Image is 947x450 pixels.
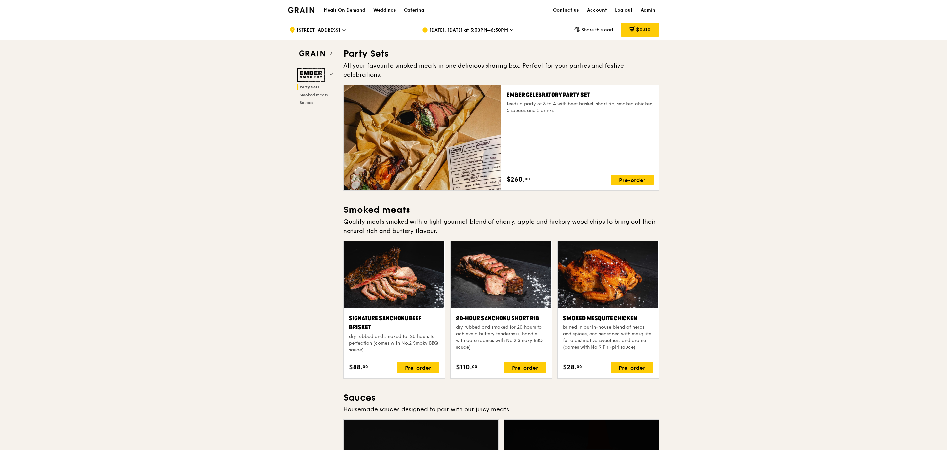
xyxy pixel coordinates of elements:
[525,176,530,182] span: 00
[297,48,327,60] img: Grain web logo
[549,0,583,20] a: Contact us
[504,362,546,373] div: Pre-order
[349,333,439,353] div: dry rubbed and smoked for 20 hours to perfection (comes with No.2 Smoky BBQ sauce)
[400,0,428,20] a: Catering
[611,362,653,373] div: Pre-order
[583,0,611,20] a: Account
[324,7,365,14] h1: Meals On Demand
[349,314,439,332] div: Signature Sanchoku Beef Brisket
[369,0,400,20] a: Weddings
[507,175,525,184] span: $260.
[581,27,613,33] span: Share this cart
[349,362,363,372] span: $88.
[343,204,659,216] h3: Smoked meats
[288,7,315,13] img: Grain
[343,405,659,414] div: Housemade sauces designed to pair with our juicy meats.
[636,26,651,33] span: $0.00
[300,85,319,89] span: Party Sets
[404,0,424,20] div: Catering
[373,0,396,20] div: Weddings
[300,100,313,105] span: Sauces
[343,61,659,79] div: All your favourite smoked meats in one delicious sharing box. Perfect for your parties and festiv...
[472,364,477,369] span: 00
[363,364,368,369] span: 00
[563,362,577,372] span: $28.
[343,217,659,236] div: Quality meats smoked with a light gourmet blend of cherry, apple and hickory wood chips to bring ...
[563,324,653,351] div: brined in our in-house blend of herbs and spices, and seasoned with mesquite for a distinctive sw...
[577,364,582,369] span: 00
[456,314,546,323] div: 20‑hour Sanchoku Short Rib
[456,362,472,372] span: $110.
[507,90,654,99] div: Ember Celebratory Party Set
[637,0,659,20] a: Admin
[297,68,327,82] img: Ember Smokery web logo
[563,314,653,323] div: Smoked Mesquite Chicken
[429,27,508,34] span: [DATE], [DATE] at 5:30PM–6:30PM
[343,48,659,60] h3: Party Sets
[300,93,328,97] span: Smoked meats
[297,27,340,34] span: [STREET_ADDRESS]
[456,324,546,351] div: dry rubbed and smoked for 20 hours to achieve a buttery tenderness, handle with care (comes with ...
[611,175,654,185] div: Pre-order
[343,392,659,404] h3: Sauces
[611,0,637,20] a: Log out
[397,362,439,373] div: Pre-order
[507,101,654,114] div: feeds a party of 3 to 4 with beef brisket, short rib, smoked chicken, 5 sauces and 5 drinks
